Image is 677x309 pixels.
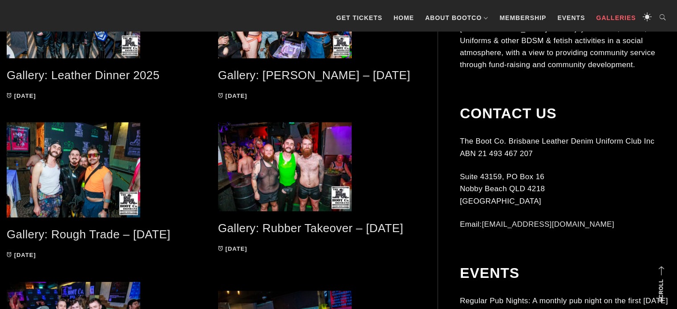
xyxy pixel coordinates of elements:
[7,68,159,82] a: Gallery: Leather Dinner 2025
[14,252,36,258] time: [DATE]
[218,68,410,82] a: Gallery: [PERSON_NAME] – [DATE]
[460,105,670,122] h2: Contact Us
[553,4,589,31] a: Events
[218,221,403,235] a: Gallery: Rubber Takeover – [DATE]
[218,245,247,252] a: [DATE]
[389,4,418,31] a: Home
[421,4,493,31] a: About BootCo
[495,4,551,31] a: Membership
[460,11,670,71] p: The Boot Co. provides a forum for anyone identifying as [DEMOGRAPHIC_DATA] who enjoys Leather, De...
[460,135,670,159] p: The Boot Co. Brisbane Leather Denim Uniform Club Inc ABN 21 493 467 207
[460,265,670,281] h2: Events
[14,92,36,99] time: [DATE]
[7,92,36,99] a: [DATE]
[460,218,670,230] p: Email:
[332,4,387,31] a: GET TICKETS
[7,228,170,241] a: Gallery: Rough Trade – [DATE]
[218,92,247,99] a: [DATE]
[482,220,614,229] a: [EMAIL_ADDRESS][DOMAIN_NAME]
[225,92,247,99] time: [DATE]
[460,171,670,207] p: Suite 43159, PO Box 16 Nobby Beach QLD 4218 [GEOGRAPHIC_DATA]
[592,4,640,31] a: Galleries
[7,252,36,258] a: [DATE]
[225,245,247,252] time: [DATE]
[658,279,664,302] strong: Scroll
